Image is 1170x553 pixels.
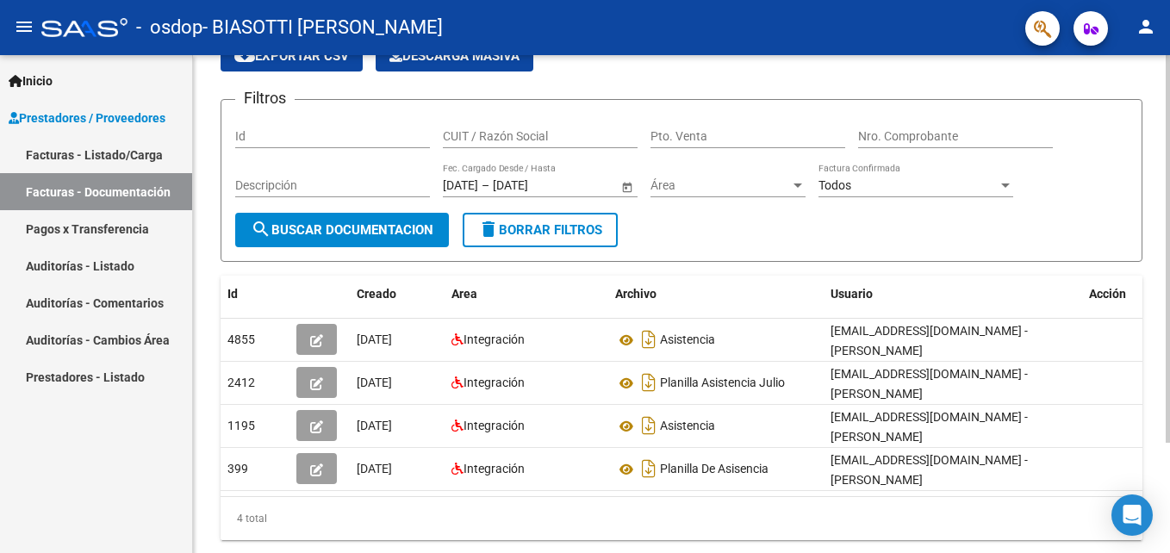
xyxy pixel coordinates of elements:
span: Id [227,287,238,301]
datatable-header-cell: Area [445,276,608,313]
span: Asistencia [660,333,715,347]
span: [EMAIL_ADDRESS][DOMAIN_NAME] - [PERSON_NAME] [831,324,1028,357]
span: 399 [227,462,248,475]
span: - osdop [136,9,202,47]
span: Área [650,178,790,193]
span: Borrar Filtros [478,222,602,238]
span: Archivo [615,287,657,301]
datatable-header-cell: Acción [1082,276,1168,313]
span: 2412 [227,376,255,389]
span: Integración [464,332,525,346]
span: Integración [464,376,525,389]
span: Inicio [9,71,53,90]
datatable-header-cell: Archivo [608,276,824,313]
span: Integración [464,462,525,475]
span: Usuario [831,287,873,301]
i: Descargar documento [638,326,660,353]
button: Open calendar [618,177,636,196]
span: [DATE] [357,376,392,389]
i: Descargar documento [638,412,660,439]
span: Creado [357,287,396,301]
mat-icon: menu [14,16,34,37]
span: - BIASOTTI [PERSON_NAME] [202,9,443,47]
button: Buscar Documentacion [235,213,449,247]
span: Planilla De Asisencia [660,463,769,476]
span: [EMAIL_ADDRESS][DOMAIN_NAME] - [PERSON_NAME] [831,367,1028,401]
input: Fecha fin [493,178,577,193]
span: Prestadores / Proveedores [9,109,165,127]
span: Acción [1089,287,1126,301]
span: Asistencia [660,419,715,433]
app-download-masive: Descarga masiva de comprobantes (adjuntos) [376,40,533,71]
span: Area [451,287,477,301]
mat-icon: search [251,219,271,239]
span: Integración [464,419,525,432]
i: Descargar documento [638,455,660,482]
button: Descarga Masiva [376,40,533,71]
span: Descarga Masiva [389,48,520,64]
span: [DATE] [357,462,392,475]
mat-icon: delete [478,219,499,239]
input: Fecha inicio [443,178,478,193]
mat-icon: cloud_download [234,45,255,65]
i: Descargar documento [638,369,660,396]
div: Open Intercom Messenger [1111,494,1153,536]
span: Planilla Asistencia Julio [660,376,785,390]
span: 4855 [227,332,255,346]
span: – [482,178,489,193]
button: Exportar CSV [221,40,363,71]
span: [DATE] [357,419,392,432]
span: Exportar CSV [234,48,349,64]
div: 4 total [221,497,1142,540]
mat-icon: person [1136,16,1156,37]
span: 1195 [227,419,255,432]
span: Todos [818,178,851,192]
span: Buscar Documentacion [251,222,433,238]
button: Borrar Filtros [463,213,618,247]
datatable-header-cell: Creado [350,276,445,313]
datatable-header-cell: Usuario [824,276,1082,313]
span: [EMAIL_ADDRESS][DOMAIN_NAME] - [PERSON_NAME] [831,453,1028,487]
span: [EMAIL_ADDRESS][DOMAIN_NAME] - [PERSON_NAME] [831,410,1028,444]
datatable-header-cell: Id [221,276,289,313]
h3: Filtros [235,86,295,110]
span: [DATE] [357,332,392,346]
